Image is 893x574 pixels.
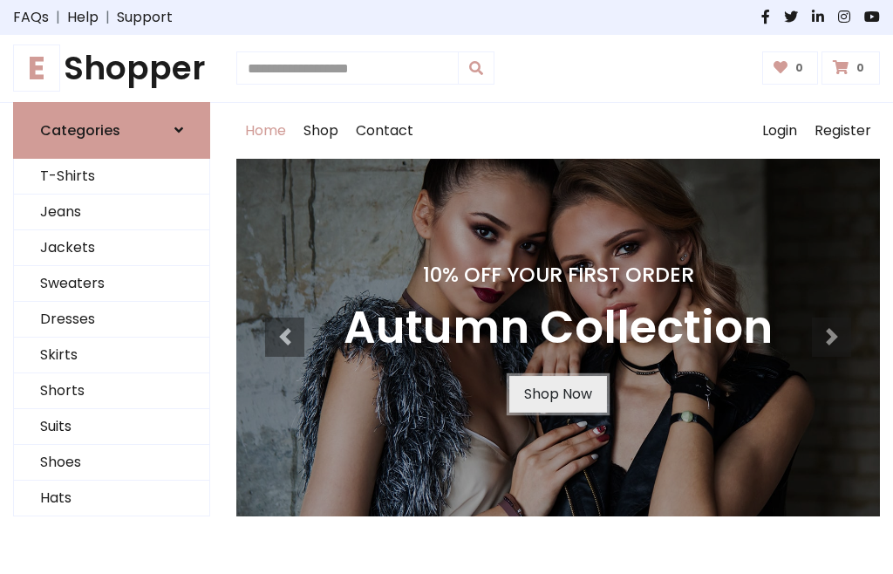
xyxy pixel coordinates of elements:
[821,51,880,85] a: 0
[344,301,773,355] h3: Autumn Collection
[14,230,209,266] a: Jackets
[13,7,49,28] a: FAQs
[791,60,808,76] span: 0
[347,103,422,159] a: Contact
[14,159,209,195] a: T-Shirts
[14,481,209,516] a: Hats
[762,51,819,85] a: 0
[13,44,60,92] span: E
[14,373,209,409] a: Shorts
[49,7,67,28] span: |
[13,49,210,88] a: EShopper
[117,7,173,28] a: Support
[295,103,347,159] a: Shop
[67,7,99,28] a: Help
[14,409,209,445] a: Suits
[806,103,880,159] a: Register
[14,445,209,481] a: Shoes
[14,266,209,302] a: Sweaters
[40,122,120,139] h6: Categories
[344,263,773,287] h4: 10% Off Your First Order
[753,103,806,159] a: Login
[852,60,869,76] span: 0
[14,195,209,230] a: Jeans
[14,302,209,338] a: Dresses
[13,49,210,88] h1: Shopper
[14,338,209,373] a: Skirts
[13,102,210,159] a: Categories
[509,376,607,413] a: Shop Now
[236,103,295,159] a: Home
[99,7,117,28] span: |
